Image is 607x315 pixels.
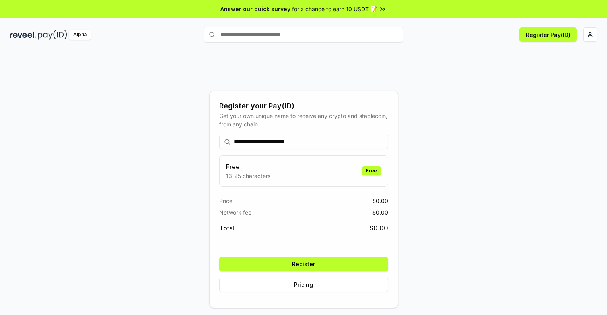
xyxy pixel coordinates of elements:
[219,223,234,233] span: Total
[69,30,91,40] div: Alpha
[226,162,270,172] h3: Free
[219,100,388,112] div: Register your Pay(ID)
[370,223,388,233] span: $ 0.00
[292,5,377,13] span: for a chance to earn 10 USDT 📝
[219,112,388,128] div: Get your own unique name to receive any crypto and stablecoin, from any chain
[362,166,381,175] div: Free
[219,208,251,216] span: Network fee
[519,27,577,42] button: Register Pay(ID)
[372,208,388,216] span: $ 0.00
[219,257,388,271] button: Register
[38,30,67,40] img: pay_id
[226,172,270,180] p: 13-25 characters
[372,197,388,205] span: $ 0.00
[220,5,290,13] span: Answer our quick survey
[10,30,36,40] img: reveel_dark
[219,197,232,205] span: Price
[219,278,388,292] button: Pricing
